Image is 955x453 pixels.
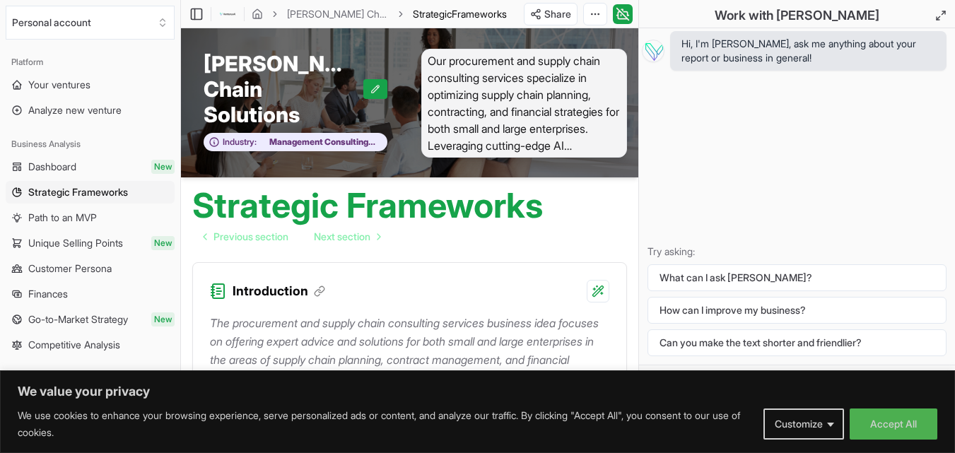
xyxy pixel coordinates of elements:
[204,51,363,127] span: [PERSON_NAME] Chain Solutions
[151,236,175,250] span: New
[151,160,175,174] span: New
[192,189,543,223] h1: Strategic Frameworks
[28,236,123,250] span: Unique Selling Points
[28,103,122,117] span: Analyze new venture
[6,51,175,73] div: Platform
[18,407,753,441] p: We use cookies to enhance your browsing experience, serve personalized ads or content, and analyz...
[6,367,175,390] div: Tools
[6,257,175,280] a: Customer Persona
[18,383,937,400] p: We value your privacy
[648,329,947,356] button: Can you make the text shorter and friendlier?
[6,155,175,178] a: DashboardNew
[28,338,120,352] span: Competitive Analysis
[648,245,947,259] p: Try asking:
[28,78,90,92] span: Your ventures
[763,408,844,440] button: Customize
[850,408,937,440] button: Accept All
[642,40,664,62] img: Vera
[421,49,628,158] span: Our procurement and supply chain consulting services specialize in optimizing supply chain planni...
[204,133,387,152] button: Industry:Management Consulting Services
[6,308,175,331] a: Go-to-Market StrategyNew
[6,73,175,96] a: Your ventures
[213,230,288,244] span: Previous section
[218,6,237,23] img: logo
[6,232,175,254] a: Unique Selling PointsNew
[544,7,571,21] span: Share
[524,3,578,25] button: Share
[413,7,507,21] span: StrategicFrameworks
[28,160,76,174] span: Dashboard
[233,281,325,301] h3: Introduction
[648,297,947,324] button: How can I improve my business?
[6,99,175,122] a: Analyze new venture
[192,223,300,251] a: Go to previous page
[28,185,128,199] span: Strategic Frameworks
[452,8,507,20] span: Frameworks
[6,334,175,356] a: Competitive Analysis
[28,261,112,276] span: Customer Persona
[28,287,68,301] span: Finances
[681,37,935,65] span: Hi, I'm [PERSON_NAME], ask me anything about your report or business in general!
[6,283,175,305] a: Finances
[28,312,128,326] span: Go-to-Market Strategy
[257,136,380,148] span: Management Consulting Services
[314,230,370,244] span: Next section
[223,136,257,148] span: Industry:
[6,133,175,155] div: Business Analysis
[192,223,392,251] nav: pagination
[6,6,175,40] button: Select an organization
[151,312,175,326] span: New
[6,206,175,229] a: Path to an MVP
[6,181,175,204] a: Strategic Frameworks
[28,211,97,225] span: Path to an MVP
[303,223,392,251] a: Go to next page
[648,264,947,291] button: What can I ask [PERSON_NAME]?
[287,7,389,21] a: [PERSON_NAME] Chain Solutions
[715,6,879,25] h2: Work with [PERSON_NAME]
[252,7,507,21] nav: breadcrumb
